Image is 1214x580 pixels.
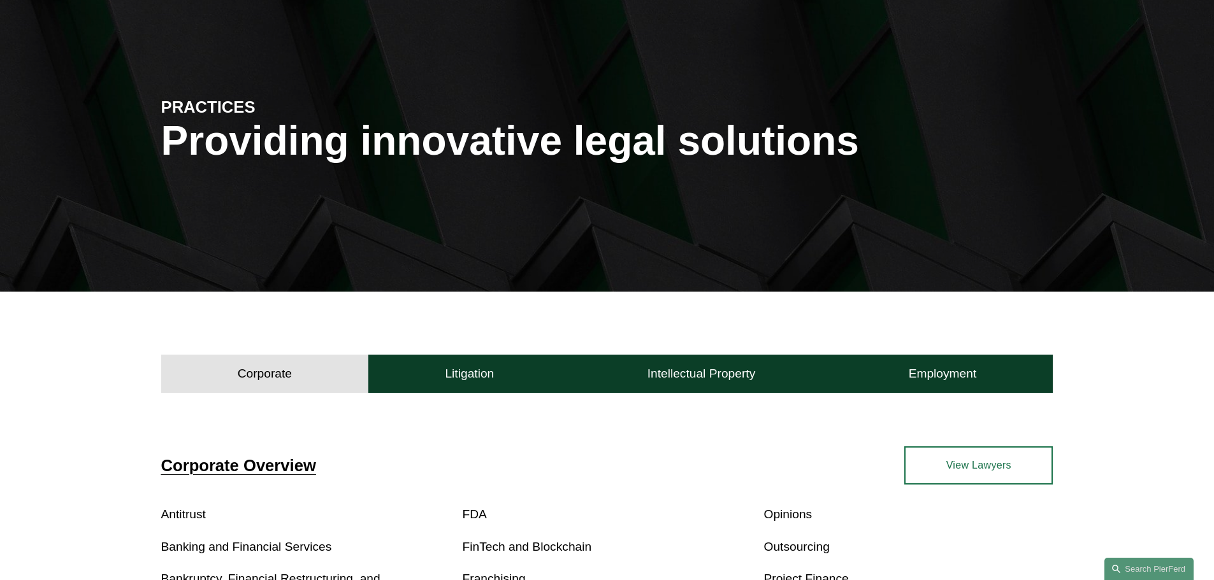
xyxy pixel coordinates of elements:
[161,507,206,521] a: Antitrust
[463,540,592,553] a: FinTech and Blockchain
[763,507,812,521] a: Opinions
[161,456,316,474] a: Corporate Overview
[463,507,487,521] a: FDA
[445,366,494,381] h4: Litigation
[161,540,332,553] a: Banking and Financial Services
[1104,558,1194,580] a: Search this site
[763,540,829,553] a: Outsourcing
[238,366,292,381] h4: Corporate
[161,118,1053,164] h1: Providing innovative legal solutions
[904,446,1053,485] a: View Lawyers
[909,366,977,381] h4: Employment
[647,366,756,381] h4: Intellectual Property
[161,97,384,117] h4: PRACTICES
